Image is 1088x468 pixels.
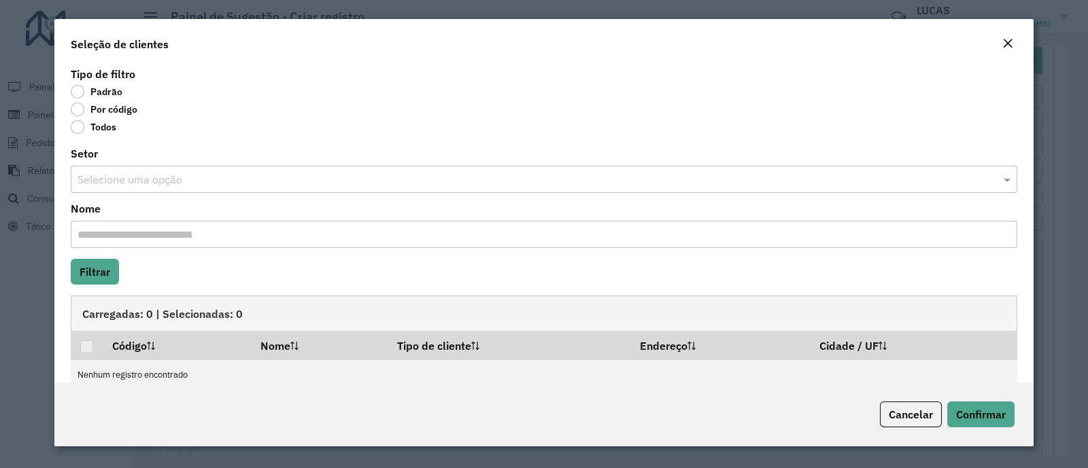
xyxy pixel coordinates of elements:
[1002,38,1013,49] em: Fechar
[71,66,135,82] label: Tipo de filtro
[388,331,630,359] th: Tipo de cliente
[71,360,1017,391] td: Nenhum registro encontrado
[71,145,98,162] label: Setor
[631,331,811,359] th: Endereço
[71,200,101,217] label: Nome
[71,85,122,98] label: Padrão
[810,331,1017,359] th: Cidade / UF
[103,331,251,359] th: Código
[889,408,933,421] span: Cancelar
[956,408,1006,421] span: Confirmar
[71,103,137,116] label: Por código
[71,36,169,52] h4: Seleção de clientes
[251,331,388,359] th: Nome
[71,295,1017,331] div: Carregadas: 0 | Selecionadas: 0
[71,120,116,134] label: Todos
[71,259,119,285] button: Filtrar
[880,401,942,427] button: Cancelar
[998,35,1017,53] button: Close
[947,401,1015,427] button: Confirmar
